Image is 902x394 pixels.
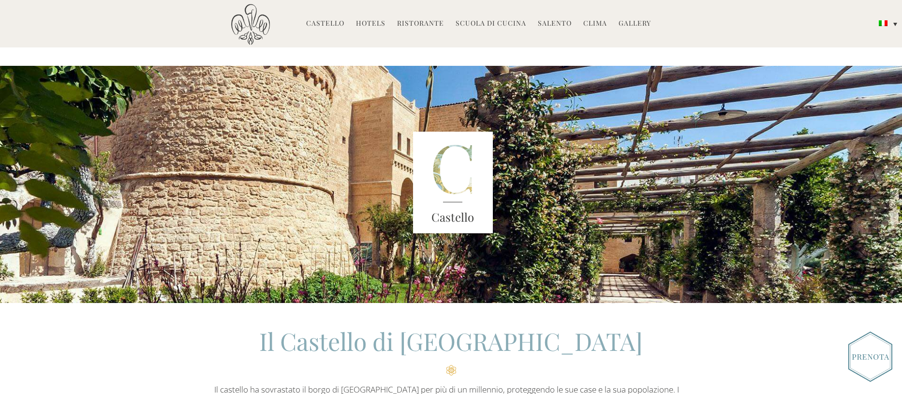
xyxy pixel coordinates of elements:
img: Book_Button_Italian.png [848,332,892,382]
a: Giardino [456,49,487,61]
a: Scuola di Cucina [456,18,526,30]
a: Famiglia [498,49,528,61]
a: Hotels [356,18,385,30]
a: Affreschi [371,49,403,61]
img: Castello di Ugento [231,4,270,45]
a: Castello [306,18,344,30]
a: Salento [538,18,572,30]
img: castle-letter.png [413,132,493,233]
a: Storia [339,49,360,61]
a: Il museo [415,49,444,61]
a: Gallery [619,18,651,30]
img: Italiano [879,20,887,26]
h3: Castello [413,209,493,226]
a: Clima [583,18,607,30]
h2: Il Castello di [GEOGRAPHIC_DATA] [214,325,688,376]
a: Cronologia del Salento [539,49,619,61]
a: Ristorante [397,18,444,30]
